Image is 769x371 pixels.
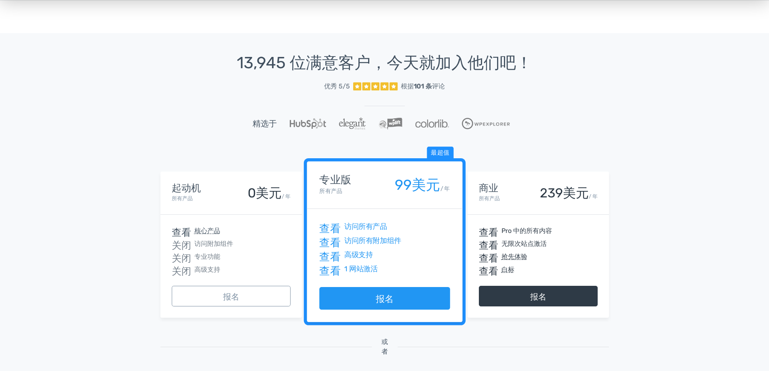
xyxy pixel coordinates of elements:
font: 优秀 5/5 [324,82,350,90]
font: 查看 [479,226,498,236]
img: Hubspot [290,118,326,129]
font: 抢先体验 [501,253,527,260]
font: Pro 中的所有内容 [501,227,552,235]
font: 访问所有产品 [344,222,387,231]
font: 起动机 [172,182,201,194]
font: 查看 [319,222,341,232]
font: / 年 [282,193,291,199]
font: 99美元 [395,176,440,193]
font: 白标 [501,266,514,273]
font: 查看 [479,265,498,275]
font: 101 条 [414,82,432,90]
font: 查看 [172,226,191,236]
font: 高级支持 [344,251,372,259]
font: 无限次站点激活 [501,240,547,247]
font: 所有产品 [479,195,500,201]
font: 关闭 [172,239,191,249]
a: 报名 [319,287,450,310]
font: 查看 [479,239,498,249]
font: 13,945 位满意客户，今天就加入他们吧！ [237,53,532,72]
font: 核心产品 [194,227,220,235]
a: 报名 [479,286,598,306]
img: Colorlib [415,119,449,128]
font: 或者 [381,338,388,355]
font: 报名 [376,294,394,304]
font: 0美元 [248,185,282,201]
font: 根据 [401,82,414,90]
font: 访问附加组件 [194,240,233,247]
font: 1 网站激活 [344,265,377,273]
font: 所有产品 [319,188,342,195]
font: / 年 [589,193,598,199]
img: WPLift [379,117,402,130]
img: ElegantThemes [339,117,365,130]
a: 报名 [172,286,291,306]
font: 访问所有附加组件 [344,237,401,245]
img: WPExplorer [462,118,510,129]
font: 查看 [319,236,341,246]
font: 最超值 [431,149,449,157]
font: 查看 [479,252,498,262]
font: 专业功能 [194,253,220,260]
font: 高级支持 [194,266,220,273]
a: 优秀 5/5 根据101 条评论 [160,78,609,94]
font: 评论 [432,82,445,90]
font: 报名 [530,292,546,302]
font: 查看 [319,250,341,260]
font: 专业版 [319,173,351,186]
font: 商业 [479,182,498,194]
font: 精选于 [253,119,277,128]
font: 239美元 [540,185,589,201]
font: 关闭 [172,252,191,262]
font: 所有产品 [172,195,193,201]
font: 报名 [223,292,239,302]
font: 关闭 [172,265,191,275]
font: 查看 [319,264,341,275]
font: / 年 [440,185,450,192]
